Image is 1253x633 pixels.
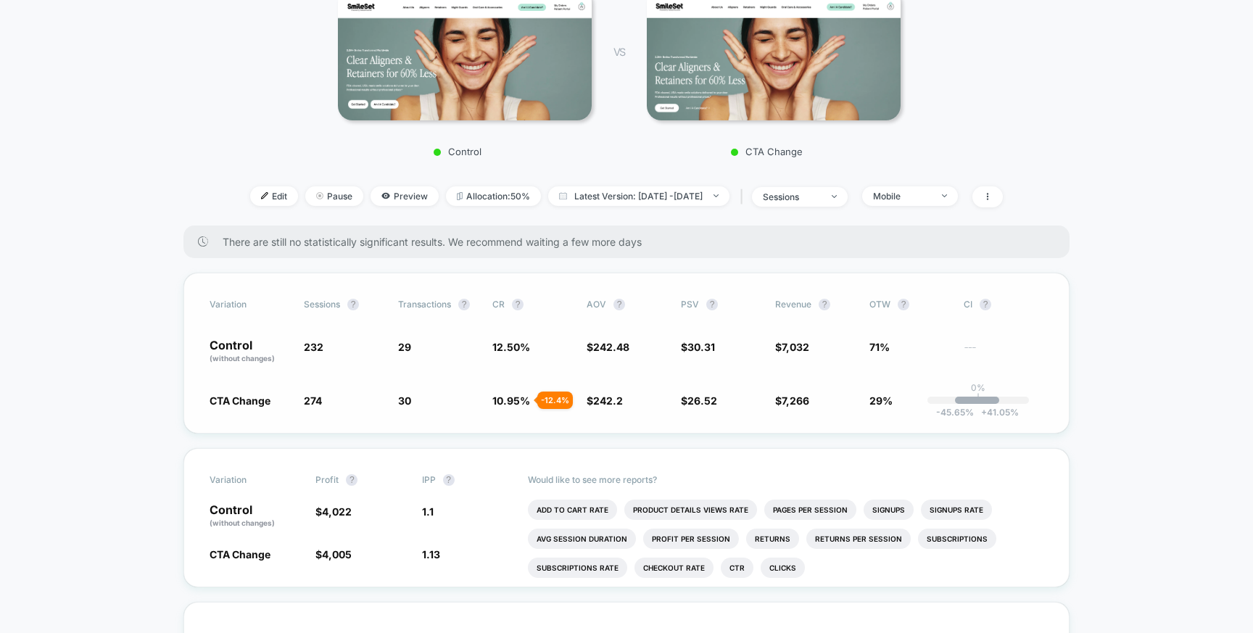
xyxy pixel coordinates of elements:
[706,299,718,310] button: ?
[210,394,270,407] span: CTA Change
[593,394,623,407] span: 242.2
[492,394,530,407] span: 10.95 %
[624,500,757,520] li: Product Details Views Rate
[548,186,729,206] span: Latest Version: [DATE] - [DATE]
[304,394,322,407] span: 274
[315,548,352,560] span: $
[942,194,947,197] img: end
[864,500,914,520] li: Signups
[640,146,893,157] p: CTA Change
[613,46,625,58] span: VS
[832,195,837,198] img: end
[458,299,470,310] button: ?
[315,474,339,485] span: Profit
[250,186,298,206] span: Edit
[587,341,629,353] span: $
[304,299,340,310] span: Sessions
[261,192,268,199] img: edit
[316,192,323,199] img: end
[681,299,699,310] span: PSV
[528,529,636,549] li: Avg Session Duration
[681,394,717,407] span: $
[210,518,275,527] span: (without changes)
[398,341,411,353] span: 29
[921,500,992,520] li: Signups Rate
[782,341,809,353] span: 7,032
[974,407,1019,418] span: 41.05 %
[528,474,1043,485] p: Would like to see more reports?
[398,394,411,407] span: 30
[443,474,455,486] button: ?
[347,299,359,310] button: ?
[981,407,987,418] span: +
[687,341,715,353] span: 30.31
[746,529,799,549] li: Returns
[371,186,439,206] span: Preview
[737,186,752,207] span: |
[782,394,809,407] span: 7,266
[331,146,584,157] p: Control
[210,474,289,486] span: Variation
[613,299,625,310] button: ?
[210,339,289,364] p: Control
[322,505,352,518] span: 4,022
[322,548,352,560] span: 4,005
[634,558,714,578] li: Checkout Rate
[398,299,451,310] span: Transactions
[869,341,890,353] span: 71%
[593,341,629,353] span: 242.48
[869,394,893,407] span: 29%
[346,474,357,486] button: ?
[210,548,270,560] span: CTA Change
[528,500,617,520] li: Add To Cart Rate
[422,505,434,518] span: 1.1
[587,299,606,310] span: AOV
[936,407,974,418] span: -45.65 %
[528,558,627,578] li: Subscriptions Rate
[537,392,573,409] div: - 12.4 %
[687,394,717,407] span: 26.52
[559,192,567,199] img: calendar
[721,558,753,578] li: Ctr
[977,393,980,404] p: |
[898,299,909,310] button: ?
[980,299,991,310] button: ?
[512,299,524,310] button: ?
[457,192,463,200] img: rebalance
[492,341,530,353] span: 12.50 %
[422,548,440,560] span: 1.13
[210,504,301,529] p: Control
[210,354,275,363] span: (without changes)
[681,341,715,353] span: $
[210,299,289,310] span: Variation
[714,194,719,197] img: end
[873,191,931,202] div: Mobile
[587,394,623,407] span: $
[819,299,830,310] button: ?
[806,529,911,549] li: Returns Per Session
[761,558,805,578] li: Clicks
[775,299,811,310] span: Revenue
[492,299,505,310] span: CR
[869,299,949,310] span: OTW
[918,529,996,549] li: Subscriptions
[422,474,436,485] span: IPP
[305,186,363,206] span: Pause
[971,382,985,393] p: 0%
[964,343,1043,364] span: ---
[446,186,541,206] span: Allocation: 50%
[763,191,821,202] div: sessions
[775,394,809,407] span: $
[223,236,1041,248] span: There are still no statistically significant results. We recommend waiting a few more days
[764,500,856,520] li: Pages Per Session
[315,505,352,518] span: $
[304,341,323,353] span: 232
[643,529,739,549] li: Profit Per Session
[964,299,1043,310] span: CI
[775,341,809,353] span: $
